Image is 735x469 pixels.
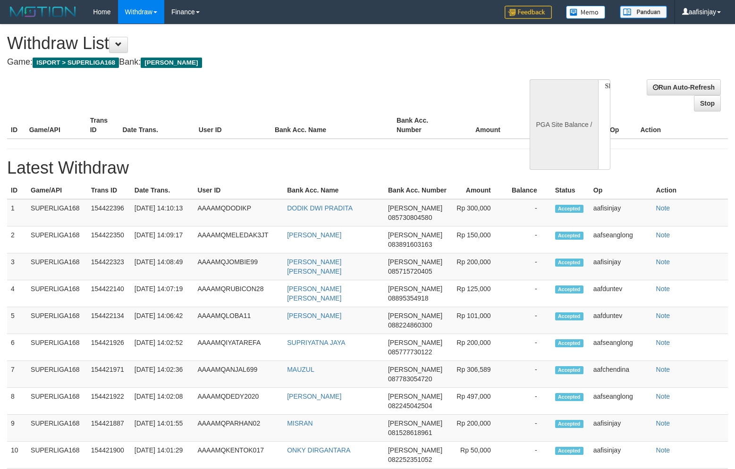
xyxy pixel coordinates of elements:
span: [PERSON_NAME] [388,339,442,346]
a: MISRAN [287,419,313,427]
td: 154421922 [87,388,131,415]
th: User ID [194,182,283,199]
td: [DATE] 14:02:36 [131,361,194,388]
span: 08895354918 [388,294,429,302]
td: SUPERLIGA168 [27,307,87,334]
td: AAAAMQMELEDAK3JT [194,226,283,253]
td: aafseanglong [590,334,652,361]
td: aafisinjay [590,442,652,469]
td: Rp 306,589 [450,361,505,388]
td: - [505,388,551,415]
a: Note [656,339,670,346]
a: [PERSON_NAME] [287,393,341,400]
td: Rp 101,000 [450,307,505,334]
td: SUPERLIGA168 [27,280,87,307]
td: SUPERLIGA168 [27,415,87,442]
a: SUPRIYATNA JAYA [287,339,345,346]
td: AAAAMQANJAL699 [194,361,283,388]
td: 8 [7,388,27,415]
td: - [505,199,551,226]
th: Bank Acc. Name [283,182,384,199]
span: 082245042504 [388,402,432,410]
td: aafseanglong [590,226,652,253]
td: SUPERLIGA168 [27,442,87,469]
span: 087783054720 [388,375,432,383]
th: Status [551,182,590,199]
a: Note [656,231,670,239]
th: Bank Acc. Number [384,182,450,199]
td: [DATE] 14:02:08 [131,388,194,415]
th: Trans ID [86,112,119,139]
span: Accepted [555,259,583,267]
a: Run Auto-Refresh [647,79,721,95]
a: Note [656,366,670,373]
td: - [505,334,551,361]
a: Note [656,204,670,212]
td: aafduntev [590,280,652,307]
h1: Withdraw List [7,34,481,53]
a: Note [656,419,670,427]
span: [PERSON_NAME] [388,419,442,427]
span: 085777730122 [388,348,432,356]
th: Date Trans. [131,182,194,199]
span: [PERSON_NAME] [388,393,442,400]
td: AAAAMQRUBICON28 [194,280,283,307]
th: Op [590,182,652,199]
td: AAAAMQJOMBIE99 [194,253,283,280]
td: [DATE] 14:01:55 [131,415,194,442]
span: Accepted [555,339,583,347]
td: 2 [7,226,27,253]
th: User ID [195,112,271,139]
th: ID [7,182,27,199]
td: aafseanglong [590,388,652,415]
a: ONKY DIRGANTARA [287,446,350,454]
td: 154421926 [87,334,131,361]
h1: Latest Withdraw [7,159,728,177]
td: AAAAMQKENTOK017 [194,442,283,469]
td: SUPERLIGA168 [27,388,87,415]
td: - [505,307,551,334]
img: Feedback.jpg [505,6,552,19]
th: Action [652,182,728,199]
span: Accepted [555,393,583,401]
span: [PERSON_NAME] [388,312,442,319]
span: 081528618961 [388,429,432,436]
span: [PERSON_NAME] [388,285,442,293]
td: [DATE] 14:08:49 [131,253,194,280]
td: Rp 50,000 [450,442,505,469]
td: - [505,280,551,307]
td: SUPERLIGA168 [27,334,87,361]
td: AAAAMQDEDY2020 [194,388,283,415]
td: 3 [7,253,27,280]
td: - [505,226,551,253]
td: Rp 497,000 [450,388,505,415]
td: 1 [7,199,27,226]
td: 154422134 [87,307,131,334]
td: Rp 150,000 [450,226,505,253]
td: [DATE] 14:06:42 [131,307,194,334]
td: [DATE] 14:10:13 [131,199,194,226]
span: Accepted [555,285,583,293]
th: Bank Acc. Name [271,112,393,139]
td: AAAAMQPARHAN02 [194,415,283,442]
th: Amount [454,112,515,139]
td: AAAAMQDODIKP [194,199,283,226]
a: [PERSON_NAME] [287,312,341,319]
td: 9 [7,415,27,442]
span: Accepted [555,205,583,213]
td: SUPERLIGA168 [27,199,87,226]
a: Note [656,258,670,266]
span: 083891603163 [388,241,432,248]
th: Balance [505,182,551,199]
span: 082252351052 [388,456,432,463]
span: Accepted [555,420,583,428]
td: - [505,442,551,469]
td: aafisinjay [590,253,652,280]
td: 154422323 [87,253,131,280]
a: Stop [694,95,721,111]
div: PGA Site Balance / [530,79,598,170]
span: [PERSON_NAME] [141,58,202,68]
span: Accepted [555,232,583,240]
th: Game/API [27,182,87,199]
td: Rp 125,000 [450,280,505,307]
